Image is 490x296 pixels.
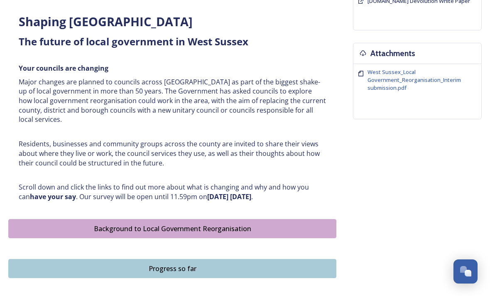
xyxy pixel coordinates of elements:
strong: Shaping [GEOGRAPHIC_DATA] [19,13,193,30]
p: Major changes are planned to councils across [GEOGRAPHIC_DATA] as part of the biggest shake-up of... [19,77,326,125]
div: Background to Local Government Reorganisation [13,224,332,234]
div: Progress so far [13,264,332,274]
strong: The future of local government in West Sussex [19,35,248,48]
p: Residents, businesses and community groups across the county are invited to share their views abo... [19,139,326,168]
strong: have your say [30,192,76,201]
span: West Sussex_Local Government_Reorganisation_Interim submission.pdf [367,68,461,91]
strong: [DATE] [207,192,228,201]
button: Background to Local Government Reorganisation [8,219,336,238]
h3: Attachments [370,47,415,59]
button: Open Chat [453,259,478,284]
button: Progress so far [8,259,336,278]
p: Scroll down and click the links to find out more about what is changing and why and how you can .... [19,183,326,201]
strong: Your councils are changing [19,64,108,73]
strong: [DATE] [230,192,251,201]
